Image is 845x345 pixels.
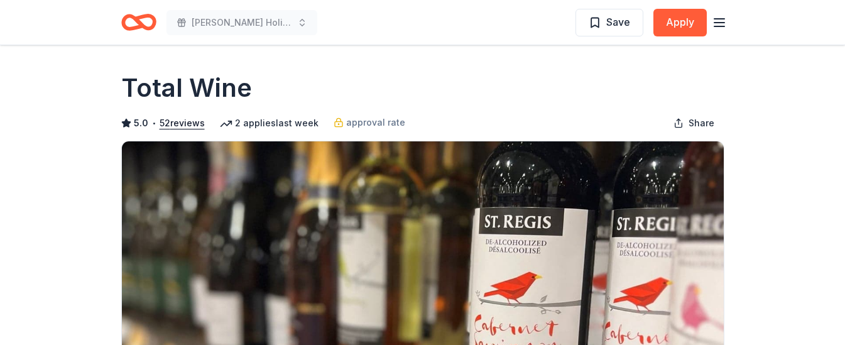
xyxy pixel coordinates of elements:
button: 52reviews [160,116,205,131]
span: [PERSON_NAME] Holiday Gala [192,15,292,30]
a: Home [121,8,156,37]
h1: Total Wine [121,70,252,106]
span: approval rate [346,115,405,130]
button: [PERSON_NAME] Holiday Gala [166,10,317,35]
button: Share [663,111,724,136]
span: • [151,118,156,128]
a: approval rate [334,115,405,130]
span: 5.0 [134,116,148,131]
span: Save [606,14,630,30]
button: Apply [653,9,707,36]
button: Save [575,9,643,36]
div: 2 applies last week [220,116,319,131]
span: Share [689,116,714,131]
